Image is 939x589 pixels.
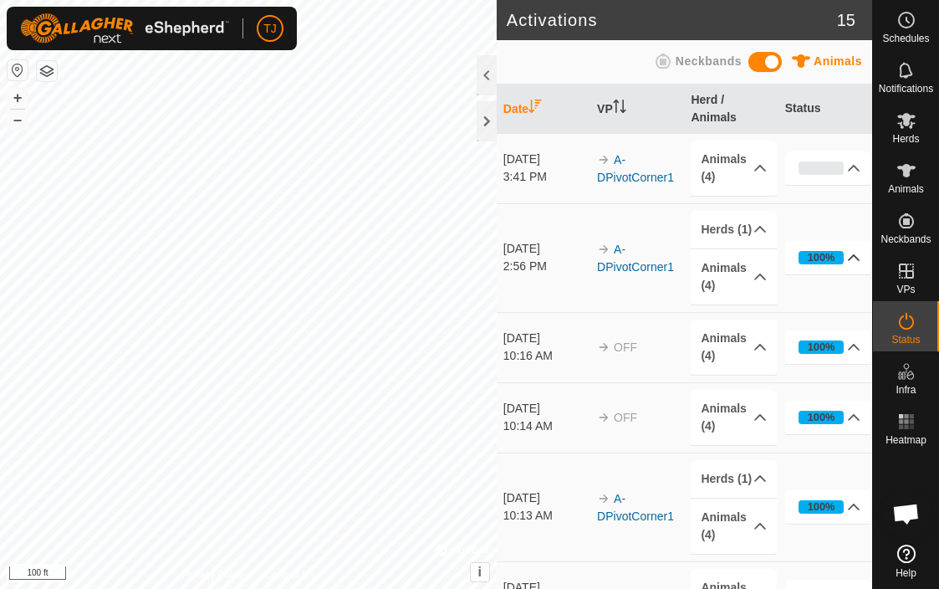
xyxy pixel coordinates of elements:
[808,499,835,515] div: 100%
[691,141,777,196] p-accordion-header: Animals (4)
[528,102,542,115] p-sorticon: Activate to sort
[896,284,915,294] span: VPs
[597,243,674,274] a: A-DPivotCorner1
[785,241,871,274] p-accordion-header: 100%
[885,435,926,445] span: Heatmap
[808,409,835,425] div: 100%
[597,411,610,424] img: arrow
[597,492,610,505] img: arrow
[37,61,57,81] button: Map Layers
[20,13,229,44] img: Gallagher Logo
[597,153,674,184] a: A-DPivotCorner1
[785,401,871,434] p-accordion-header: 100%
[837,8,855,33] span: 15
[478,565,482,579] span: i
[8,88,28,108] button: +
[597,341,610,354] img: arrow
[691,249,777,305] p-accordion-header: Animals (4)
[597,492,674,523] a: A-DPivotCorner1
[614,411,637,424] span: OFF
[503,347,589,365] div: 10:16 AM
[799,251,845,264] div: 100%
[808,339,835,355] div: 100%
[597,153,610,166] img: arrow
[691,320,777,375] p-accordion-header: Animals (4)
[799,500,845,514] div: 100%
[896,568,916,578] span: Help
[785,330,871,364] p-accordion-header: 100%
[891,335,920,345] span: Status
[676,54,742,68] span: Neckbands
[882,33,929,44] span: Schedules
[503,151,589,168] div: [DATE]
[881,489,931,539] div: Open chat
[263,20,277,38] span: TJ
[8,60,28,80] button: Reset Map
[503,489,589,507] div: [DATE]
[8,110,28,130] button: –
[691,211,777,248] p-accordion-header: Herds (1)
[613,102,626,115] p-sorticon: Activate to sort
[503,400,589,417] div: [DATE]
[873,538,939,585] a: Help
[265,567,314,582] a: Contact Us
[503,240,589,258] div: [DATE]
[182,567,245,582] a: Privacy Policy
[497,85,590,134] th: Date
[597,243,610,256] img: arrow
[503,417,589,435] div: 10:14 AM
[808,249,835,265] div: 100%
[503,507,589,525] div: 10:13 AM
[814,54,862,68] span: Animals
[778,85,872,134] th: Status
[691,390,777,445] p-accordion-header: Animals (4)
[507,10,837,30] h2: Activations
[503,258,589,275] div: 2:56 PM
[888,184,924,194] span: Animals
[691,460,777,498] p-accordion-header: Herds (1)
[503,330,589,347] div: [DATE]
[590,85,684,134] th: VP
[892,134,919,144] span: Herds
[684,85,778,134] th: Herd / Animals
[799,411,845,424] div: 100%
[614,341,637,354] span: OFF
[799,341,845,354] div: 100%
[896,385,916,395] span: Infra
[785,490,871,524] p-accordion-header: 100%
[880,234,931,244] span: Neckbands
[785,151,871,185] p-accordion-header: 0%
[691,499,777,554] p-accordion-header: Animals (4)
[471,563,489,581] button: i
[799,161,845,175] div: 0%
[879,84,933,94] span: Notifications
[503,168,589,186] div: 3:41 PM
